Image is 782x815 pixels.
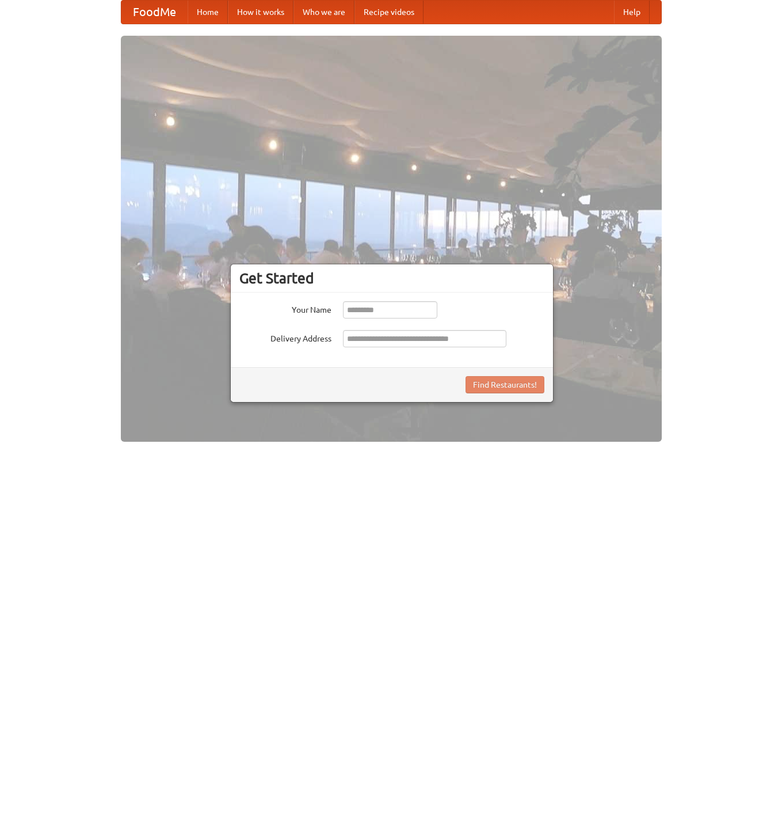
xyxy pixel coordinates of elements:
[614,1,650,24] a: Help
[239,270,544,287] h3: Get Started
[228,1,293,24] a: How it works
[121,1,188,24] a: FoodMe
[354,1,424,24] a: Recipe videos
[293,1,354,24] a: Who we are
[239,330,331,344] label: Delivery Address
[239,301,331,316] label: Your Name
[466,376,544,393] button: Find Restaurants!
[188,1,228,24] a: Home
